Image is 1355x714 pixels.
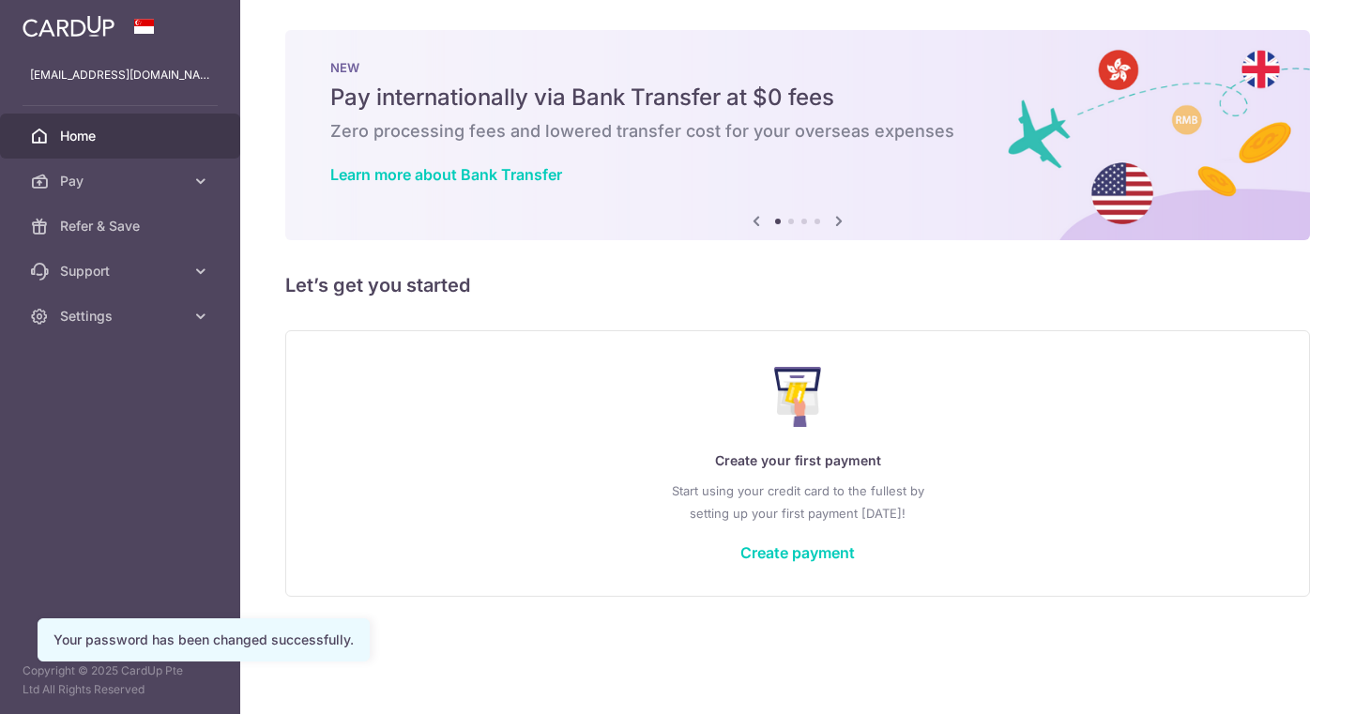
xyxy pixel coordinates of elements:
[740,543,855,562] a: Create payment
[330,60,1265,75] p: NEW
[60,262,184,281] span: Support
[330,83,1265,113] h5: Pay internationally via Bank Transfer at $0 fees
[330,120,1265,143] h6: Zero processing fees and lowered transfer cost for your overseas expenses
[324,479,1271,524] p: Start using your credit card to the fullest by setting up your first payment [DATE]!
[324,449,1271,472] p: Create your first payment
[60,127,184,145] span: Home
[330,165,562,184] a: Learn more about Bank Transfer
[43,13,82,30] span: Help
[60,172,184,190] span: Pay
[60,307,184,326] span: Settings
[60,217,184,235] span: Refer & Save
[285,30,1310,240] img: Bank transfer banner
[53,630,354,649] div: Your password has been changed successfully.
[774,367,822,427] img: Make Payment
[23,15,114,38] img: CardUp
[30,66,210,84] p: [EMAIL_ADDRESS][DOMAIN_NAME]
[285,270,1310,300] h5: Let’s get you started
